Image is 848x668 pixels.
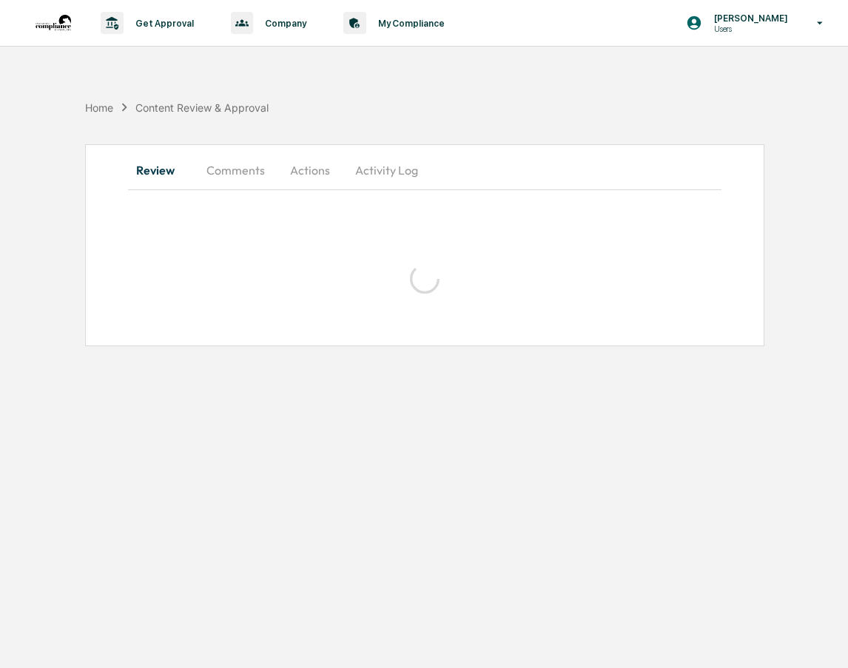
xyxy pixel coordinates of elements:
[195,152,277,188] button: Comments
[128,152,721,188] div: secondary tabs example
[366,18,452,29] p: My Compliance
[253,18,314,29] p: Company
[702,24,795,34] p: Users
[128,152,195,188] button: Review
[36,15,71,31] img: logo
[702,13,795,24] p: [PERSON_NAME]
[124,18,201,29] p: Get Approval
[85,101,113,114] div: Home
[343,152,430,188] button: Activity Log
[135,101,269,114] div: Content Review & Approval
[277,152,343,188] button: Actions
